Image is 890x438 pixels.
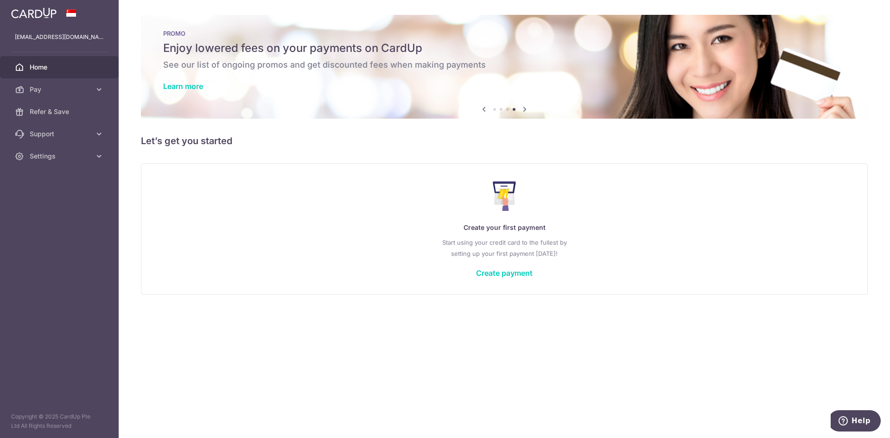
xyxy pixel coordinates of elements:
[163,41,845,56] h5: Enjoy lowered fees on your payments on CardUp
[160,237,849,259] p: Start using your credit card to the fullest by setting up your first payment [DATE]!
[163,82,203,91] a: Learn more
[493,181,516,211] img: Make Payment
[11,7,57,19] img: CardUp
[30,85,91,94] span: Pay
[163,59,845,70] h6: See our list of ongoing promos and get discounted fees when making payments
[15,32,104,42] p: [EMAIL_ADDRESS][DOMAIN_NAME]
[141,133,868,148] h5: Let’s get you started
[831,410,881,433] iframe: Opens a widget where you can find more information
[30,107,91,116] span: Refer & Save
[30,152,91,161] span: Settings
[476,268,533,278] a: Create payment
[141,15,868,119] img: Latest Promos banner
[160,222,849,233] p: Create your first payment
[30,63,91,72] span: Home
[163,30,845,37] p: PROMO
[30,129,91,139] span: Support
